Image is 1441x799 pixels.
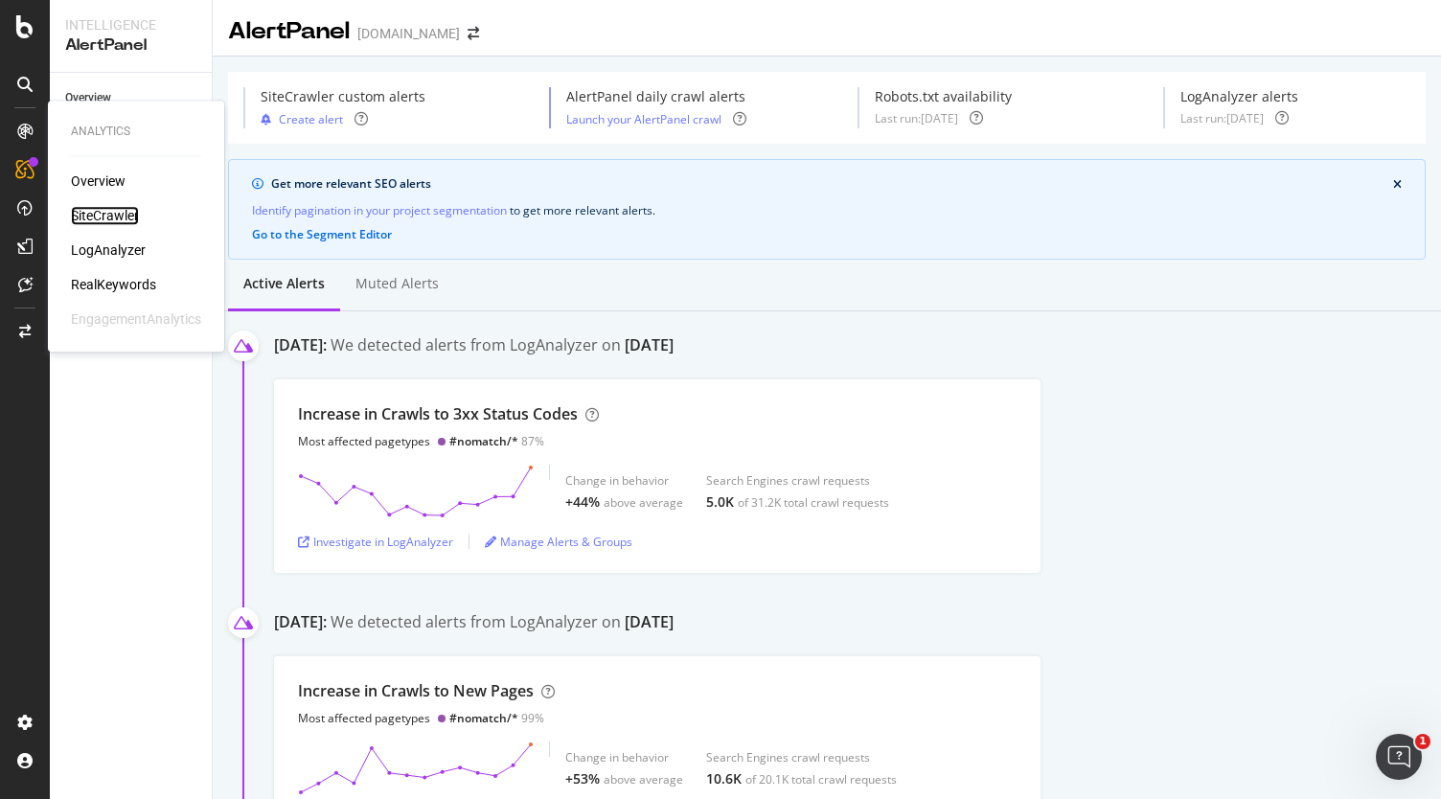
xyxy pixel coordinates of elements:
[261,110,343,128] button: Create alert
[65,15,196,34] div: Intelligence
[1415,734,1430,749] span: 1
[252,200,1402,220] div: to get more relevant alerts .
[738,494,889,511] div: of 31.2K total crawl requests
[331,334,674,360] div: We detected alerts from LogAnalyzer on
[71,124,201,140] div: Analytics
[1180,110,1264,126] div: Last run: [DATE]
[706,769,742,788] div: 10.6K
[71,240,146,260] a: LogAnalyzer
[357,24,460,43] div: [DOMAIN_NAME]
[875,87,1012,106] div: Robots.txt availability
[565,749,683,765] div: Change in behavior
[71,275,156,294] a: RealKeywords
[449,710,518,726] div: #nomatch/*
[449,433,544,449] div: 87%
[706,472,889,489] div: Search Engines crawl requests
[706,749,897,765] div: Search Engines crawl requests
[449,710,544,726] div: 99%
[298,403,578,425] div: Increase in Crawls to 3xx Status Codes
[65,88,198,108] a: Overview
[252,228,392,241] button: Go to the Segment Editor
[298,526,453,557] button: Investigate in LogAnalyzer
[298,433,430,449] div: Most affected pagetypes
[298,710,430,726] div: Most affected pagetypes
[625,334,674,356] div: [DATE]
[274,611,327,637] div: [DATE]:
[65,88,111,108] div: Overview
[331,611,674,637] div: We detected alerts from LogAnalyzer on
[604,771,683,788] div: above average
[261,87,425,106] div: SiteCrawler custom alerts
[565,472,683,489] div: Change in behavior
[1180,87,1298,106] div: LogAnalyzer alerts
[468,27,479,40] div: arrow-right-arrow-left
[625,611,674,633] div: [DATE]
[65,34,196,57] div: AlertPanel
[298,534,453,550] a: Investigate in LogAnalyzer
[745,771,897,788] div: of 20.1K total crawl requests
[271,175,1393,193] div: Get more relevant SEO alerts
[449,433,518,449] div: #nomatch/*
[298,680,534,702] div: Increase in Crawls to New Pages
[566,110,721,128] button: Launch your AlertPanel crawl
[875,110,958,126] div: Last run: [DATE]
[565,769,600,788] div: +53%
[71,206,139,225] a: SiteCrawler
[565,492,600,512] div: +44%
[252,200,507,220] a: Identify pagination in your project segmentation
[604,494,683,511] div: above average
[1376,734,1422,780] iframe: Intercom live chat
[279,111,343,127] div: Create alert
[71,309,201,329] div: EngagementAnalytics
[485,534,632,550] a: Manage Alerts & Groups
[1388,174,1407,195] button: close banner
[228,159,1426,260] div: info banner
[566,111,721,127] a: Launch your AlertPanel crawl
[243,274,325,293] div: Active alerts
[355,274,439,293] div: Muted alerts
[71,171,126,191] a: Overview
[274,334,327,360] div: [DATE]:
[228,15,350,48] div: AlertPanel
[706,492,734,512] div: 5.0K
[566,87,746,106] div: AlertPanel daily crawl alerts
[485,526,632,557] button: Manage Alerts & Groups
